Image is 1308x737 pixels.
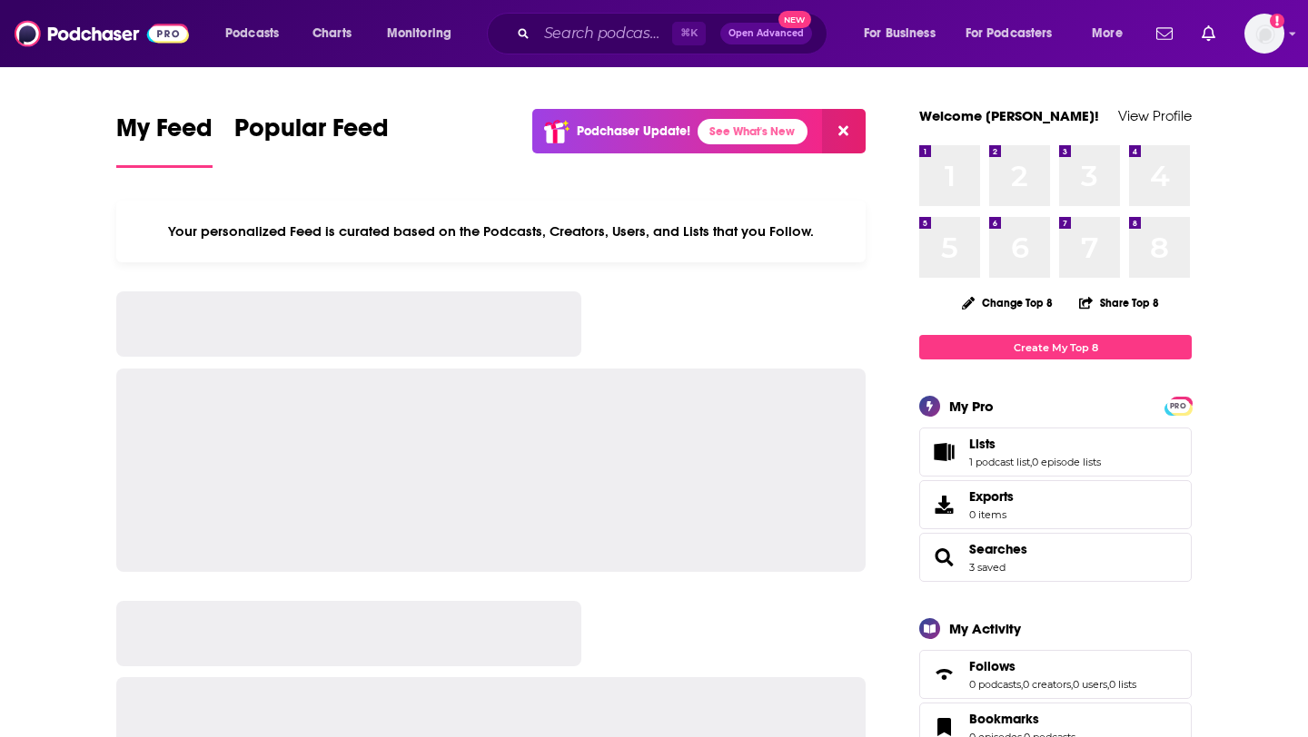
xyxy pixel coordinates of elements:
span: Logged in as elliesachs09 [1244,14,1284,54]
a: 0 episode lists [1032,456,1101,468]
a: 0 users [1073,678,1107,691]
a: 0 lists [1109,678,1136,691]
button: open menu [213,19,302,48]
a: Searches [926,545,962,570]
span: My Feed [116,113,213,154]
a: See What's New [698,119,808,144]
button: open menu [954,19,1079,48]
span: Bookmarks [969,711,1039,727]
a: Welcome [PERSON_NAME]! [919,107,1099,124]
a: PRO [1167,398,1189,412]
span: , [1030,456,1032,468]
span: For Business [864,21,936,46]
a: Searches [969,541,1027,557]
a: Follows [969,658,1136,674]
svg: Add a profile image [1270,14,1284,28]
span: Podcasts [225,21,279,46]
span: Searches [919,533,1192,582]
a: Popular Feed [234,113,389,168]
span: Exports [969,488,1014,505]
a: Follows [926,662,962,687]
a: 1 podcast list [969,456,1030,468]
a: Lists [926,439,962,465]
div: My Pro [949,398,994,415]
span: Follows [969,658,1016,674]
button: open menu [851,19,958,48]
a: Create My Top 8 [919,335,1192,359]
span: For Podcasters [966,21,1053,46]
input: Search podcasts, credits, & more... [537,19,672,48]
div: Search podcasts, credits, & more... [504,13,845,54]
a: 0 podcasts [969,678,1021,691]
span: Open Advanced [728,29,804,38]
span: Follows [919,650,1192,699]
img: Podchaser - Follow, Share and Rate Podcasts [15,16,189,51]
a: Bookmarks [969,711,1075,727]
button: Share Top 8 [1078,285,1160,320]
span: New [778,11,811,28]
button: Open AdvancedNew [720,23,812,44]
span: , [1021,678,1023,691]
p: Podchaser Update! [577,123,690,139]
span: Popular Feed [234,113,389,154]
button: open menu [374,19,475,48]
a: 3 saved [969,561,1006,574]
a: My Feed [116,113,213,168]
button: Show profile menu [1244,14,1284,54]
span: PRO [1167,399,1189,413]
div: Your personalized Feed is curated based on the Podcasts, Creators, Users, and Lists that you Follow. [116,201,866,262]
img: User Profile [1244,14,1284,54]
a: 0 creators [1023,678,1071,691]
span: Lists [919,427,1192,477]
a: Show notifications dropdown [1194,18,1223,49]
span: Exports [926,492,962,517]
a: Lists [969,436,1101,452]
span: ⌘ K [672,22,706,45]
a: Charts [301,19,362,48]
button: Change Top 8 [951,291,1064,314]
a: Exports [919,480,1192,529]
span: , [1107,678,1109,691]
span: Monitoring [387,21,451,46]
span: , [1071,678,1073,691]
a: View Profile [1118,107,1192,124]
span: More [1092,21,1123,46]
button: open menu [1079,19,1145,48]
div: My Activity [949,620,1021,637]
a: Show notifications dropdown [1149,18,1180,49]
span: Charts [312,21,352,46]
span: 0 items [969,508,1014,521]
span: Lists [969,436,996,452]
